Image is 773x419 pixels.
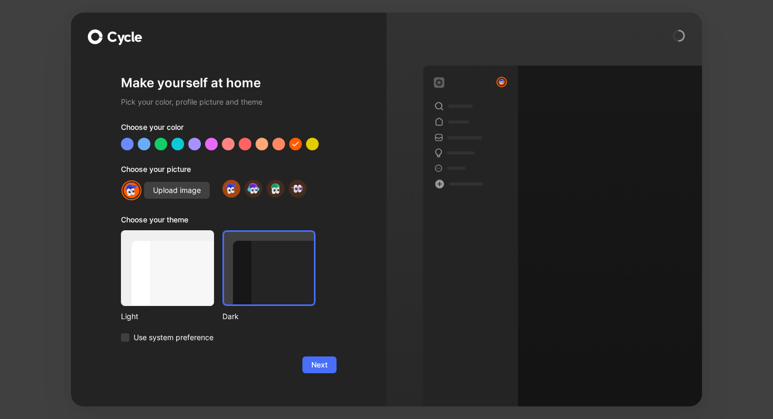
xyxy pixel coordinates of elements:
button: Next [302,356,337,373]
button: Upload image [144,182,210,199]
span: Upload image [153,184,201,197]
img: workspace-default-logo-wX5zAyuM.png [434,77,444,88]
img: avatar [497,78,506,86]
div: Choose your theme [121,213,316,230]
span: Use system preference [134,331,213,344]
h2: Pick your color, profile picture and theme [121,96,337,108]
span: Next [311,359,328,371]
img: avatar [290,181,304,196]
img: avatar [268,181,282,196]
img: avatar [123,181,140,199]
img: avatar [224,181,238,196]
h1: Make yourself at home [121,75,337,91]
img: avatar [246,181,260,196]
div: Dark [222,310,316,323]
div: Light [121,310,214,323]
div: Choose your picture [121,163,337,180]
div: Choose your color [121,121,337,138]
